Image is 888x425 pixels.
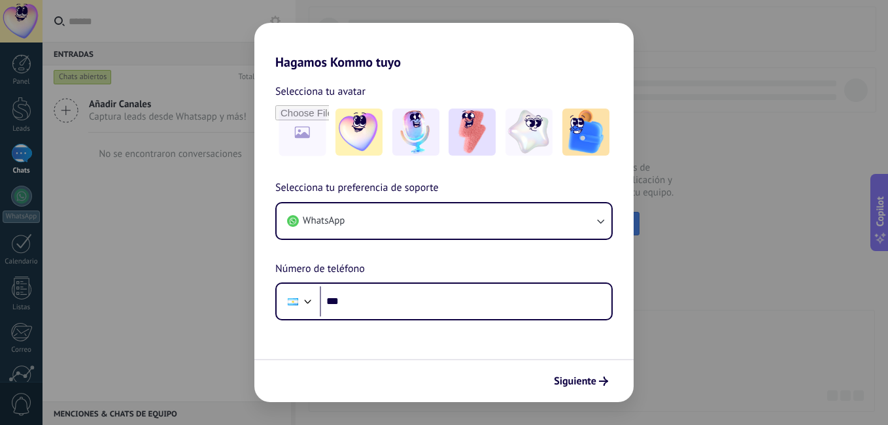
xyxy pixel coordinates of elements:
[275,261,365,278] span: Número de teléfono
[449,109,496,156] img: -3.jpeg
[281,288,305,315] div: Argentina: + 54
[335,109,383,156] img: -1.jpeg
[275,180,439,197] span: Selecciona tu preferencia de soporte
[505,109,553,156] img: -4.jpeg
[562,109,609,156] img: -5.jpeg
[392,109,439,156] img: -2.jpeg
[303,214,345,228] span: WhatsApp
[254,23,634,70] h2: Hagamos Kommo tuyo
[548,370,614,392] button: Siguiente
[554,377,596,386] span: Siguiente
[275,83,366,100] span: Selecciona tu avatar
[277,203,611,239] button: WhatsApp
